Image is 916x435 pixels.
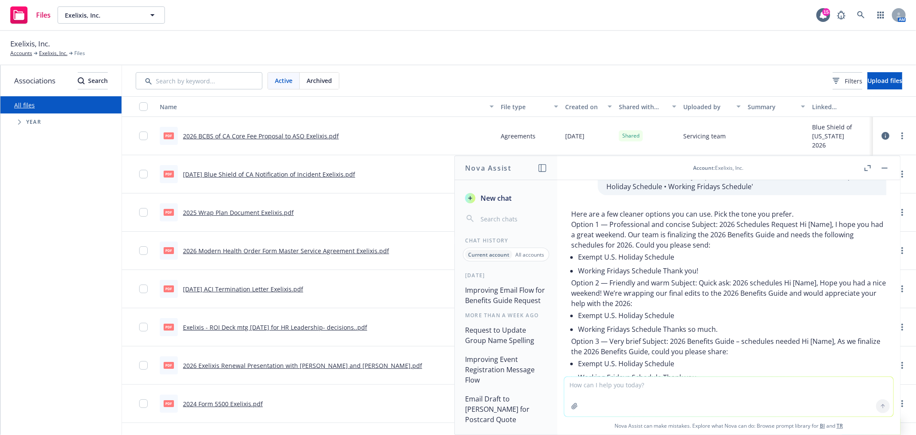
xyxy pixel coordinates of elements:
[578,250,886,264] li: Exempt U.S. Holiday Schedule
[183,247,389,255] a: 2026 Modern Health Order Form Master Service Agreement Exelixis.pdf
[578,371,886,384] li: Working Fridays Schedule Thank you.
[822,8,830,16] div: 15
[578,357,886,371] li: Exempt U.S. Holiday Schedule
[897,284,907,294] a: more
[455,312,557,319] div: More than a week ago
[571,219,886,250] p: Option 1 — Professional and concise Subject: 2026 Schedules Request Hi [Name], I hope you had a g...
[565,132,584,141] span: [DATE]
[74,49,85,57] span: Files
[164,132,174,139] span: pdf
[139,246,148,255] input: Toggle Row Selected
[462,322,551,348] button: Request to Update Group Name Spelling
[872,6,889,24] a: Switch app
[897,245,907,256] a: more
[515,251,544,258] p: All accounts
[833,6,850,24] a: Report a Bug
[845,77,862,86] span: Filters
[562,96,615,117] button: Created on
[694,164,744,172] div: : Exelixis, Inc.
[571,278,886,309] p: Option 2 — Friendly and warm Subject: Quick ask: 2026 schedules Hi [Name], Hope you had a nice we...
[455,237,557,244] div: Chat History
[867,77,902,85] span: Upload files
[897,398,907,409] a: more
[897,207,907,217] a: more
[501,132,536,141] span: Agreements
[164,324,174,330] span: pdf
[139,170,148,178] input: Toggle Row Selected
[164,285,174,292] span: pdf
[833,77,862,86] span: Filters
[183,208,294,217] a: 2025 Wrap Plan Document Exelixis.pdf
[136,72,262,89] input: Search by keyword...
[39,49,67,57] a: Exelixis, Inc.
[680,96,744,117] button: Uploaded by
[183,132,339,140] a: 2026 BCBS of CA Core Fee Proposal to ASO Exelixis.pdf
[139,132,148,140] input: Toggle Row Selected
[14,75,55,86] span: Associations
[183,323,367,331] a: Exelixis - ROI Deck mtg [DATE] for HR Leadership- decisions..pdf
[139,361,148,370] input: Toggle Row Selected
[78,73,108,89] div: Search
[497,96,562,117] button: File type
[462,391,551,427] button: Email Draft to [PERSON_NAME] for Postcard Quote
[183,361,422,370] a: 2026 Exelixis Renewal Presentation with [PERSON_NAME] and [PERSON_NAME].pdf
[465,163,511,173] h1: Nova Assist
[897,360,907,371] a: more
[183,285,303,293] a: [DATE] ACI Termination Letter Exelixis.pdf
[275,76,292,85] span: Active
[812,102,870,111] div: Linked associations
[897,169,907,179] a: more
[65,11,139,20] span: Exelixis, Inc.
[561,417,897,435] span: Nova Assist can make mistakes. Explore what Nova can do: Browse prompt library for and
[7,3,54,27] a: Files
[571,209,886,219] p: Here are a few cleaner options you can use. Pick the tone you prefer.
[744,96,809,117] button: Summary
[812,141,870,150] div: 2026
[615,96,680,117] button: Shared with client
[462,190,551,206] button: New chat
[139,323,148,331] input: Toggle Row Selected
[164,209,174,215] span: pdf
[183,400,263,408] a: 2024 Form 5500 Exelixis.pdf
[58,6,165,24] button: Exelixis, Inc.
[164,171,174,177] span: pdf
[36,12,51,18] span: Files
[139,102,148,111] input: Select all
[183,170,355,178] a: [DATE] Blue Shield of CA Notification of Incident Exelixis.pdf
[820,422,825,429] a: BI
[0,113,122,131] div: Tree Example
[78,77,85,84] svg: Search
[164,362,174,368] span: pdf
[748,102,796,111] div: Summary
[565,102,603,111] div: Created on
[10,38,50,49] span: Exelixis, Inc.
[14,101,35,109] a: All files
[571,336,886,357] p: Option 3 — Very brief Subject: 2026 Benefits Guide – schedules needed Hi [Name], As we finalize t...
[455,272,557,279] div: [DATE]
[501,102,549,111] div: File type
[897,322,907,332] a: more
[619,102,667,111] div: Shared with client
[837,422,843,429] a: TR
[622,132,639,140] span: Shared
[139,399,148,408] input: Toggle Row Selected
[479,193,511,203] span: New chat
[164,247,174,254] span: pdf
[26,119,41,125] span: Year
[852,6,870,24] a: Search
[694,164,714,172] span: Account
[479,213,547,225] input: Search chats
[139,285,148,293] input: Toggle Row Selected
[156,96,497,117] button: Name
[462,282,551,308] button: Improving Email Flow for Benefits Guide Request
[897,131,907,141] a: more
[683,132,726,141] span: Servicing team
[139,208,148,217] input: Toggle Row Selected
[578,264,886,278] li: Working Fridays Schedule Thank you!
[164,400,174,407] span: pdf
[812,123,870,141] div: Blue Shield of [US_STATE]
[833,72,862,89] button: Filters
[578,309,886,322] li: Exempt U.S. Holiday Schedule
[683,102,731,111] div: Uploaded by
[867,72,902,89] button: Upload files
